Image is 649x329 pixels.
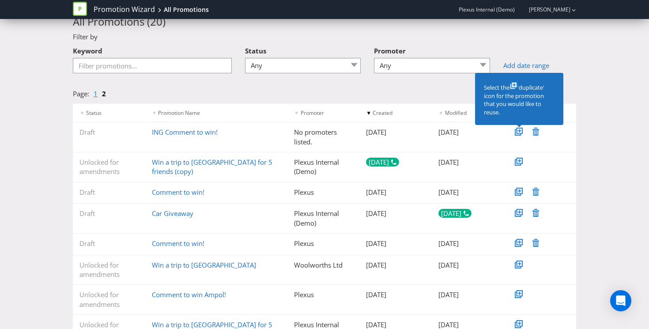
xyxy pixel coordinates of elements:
div: Unlocked for amendments [73,290,145,309]
span: Page: [73,89,89,98]
a: 1 [94,89,98,98]
div: Filter by [66,32,583,42]
div: Unlocked for amendments [73,158,145,177]
label: Keyword [73,42,102,56]
div: [DATE] [432,128,504,137]
div: Draft [73,188,145,197]
span: Status [86,109,102,117]
div: [DATE] [432,290,504,299]
a: 2 [102,89,106,98]
a: Comment to win! [152,188,204,197]
div: Unlocked for amendments [73,261,145,280]
div: Plexus Internal (Demo) [287,209,360,228]
a: Win a trip to [GEOGRAPHIC_DATA] for 5 friends (copy) [152,158,272,176]
span: Promoter [374,46,406,55]
div: [DATE] [366,158,399,166]
div: [DATE] [359,261,432,270]
div: Plexus [287,188,360,197]
div: Plexus [287,239,360,248]
div: [DATE] [359,290,432,299]
div: No promoters listed. [287,128,360,147]
a: Car Giveaway [152,209,193,218]
span: ▼ [438,109,444,117]
span: Modified [445,109,467,117]
div: Plexus Internal (Demo) [287,158,360,177]
input: Filter promotions... [73,58,232,73]
div: Draft [73,209,145,218]
div: [DATE] [359,239,432,248]
a: Add date range [503,61,576,70]
span: Plexus Internal (Demo) [459,6,515,13]
div: Draft [73,239,145,248]
div: [DATE] [432,261,504,270]
div: [DATE] [359,209,432,218]
span: Promoter [301,109,324,117]
span: ▼ [152,109,157,117]
a: Win a trip to [GEOGRAPHIC_DATA] [152,261,256,269]
a: [PERSON_NAME] [520,6,570,13]
div: Draft [73,128,145,137]
div: [DATE] [432,158,504,167]
div: Open Intercom Messenger [610,290,631,311]
span: Promotion Name [158,109,200,117]
div: [DATE] [438,209,472,218]
a: Comment to win! [152,239,204,248]
span: ▼ [366,109,371,117]
div: Plexus [287,290,360,299]
a: Promotion Wizard [94,4,155,15]
span: Created [373,109,392,117]
a: Comment to win Ampol! [152,290,226,299]
div: [DATE] [432,188,504,197]
span: ▼ [79,109,85,117]
div: [DATE] [359,188,432,197]
div: Woolworths Ltd [287,261,360,270]
div: All Promotions [164,5,209,14]
span: Select the [484,83,509,91]
a: ING Comment to win! [152,128,218,136]
span: 'duplicate' icon for the promotion that you would like to reuse. [484,83,544,116]
div: [DATE] [432,239,504,248]
div: [DATE] [359,128,432,137]
span: ▼ [294,109,299,117]
span: Status [245,46,266,55]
